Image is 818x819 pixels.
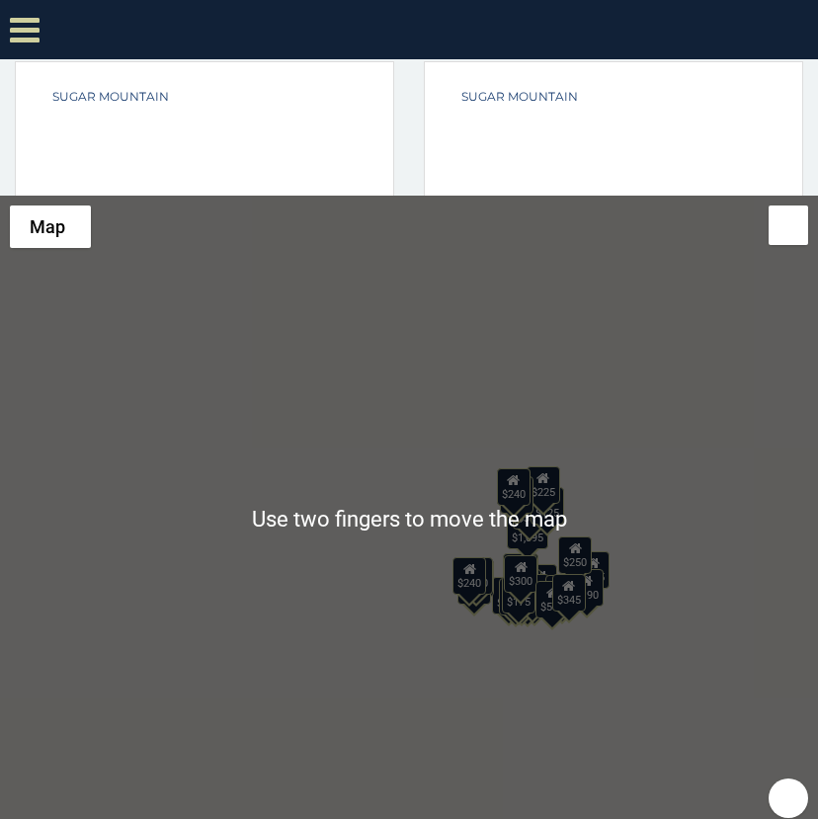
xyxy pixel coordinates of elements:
[447,84,593,109] a: Sugar Mountain
[499,578,532,615] div: $155
[507,512,548,549] div: $1,095
[524,564,557,602] div: $200
[531,487,564,525] div: $125
[28,74,381,311] a: Birds Nest On Sugar Mountain from $350 daily
[545,575,579,613] div: $195
[535,581,569,618] div: $500
[552,574,586,612] div: $345
[502,576,535,614] div: $175
[769,205,808,245] button: Toggle fullscreen view
[570,569,604,607] div: $190
[452,557,486,595] div: $240
[30,216,65,237] span: Map
[503,553,536,591] div: $190
[558,536,592,574] div: $250
[497,468,531,506] div: $240
[739,86,778,127] a: Add to favorites
[576,551,610,589] div: $155
[527,466,560,504] div: $225
[769,778,808,818] button: Map camera controls
[38,84,184,109] a: Sugar Mountain
[330,86,369,127] a: Add to favorites
[437,74,790,311] a: Sweet Dreams Are Made Of Skis from $200 daily
[504,555,537,593] div: $300
[10,205,91,248] button: Change map style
